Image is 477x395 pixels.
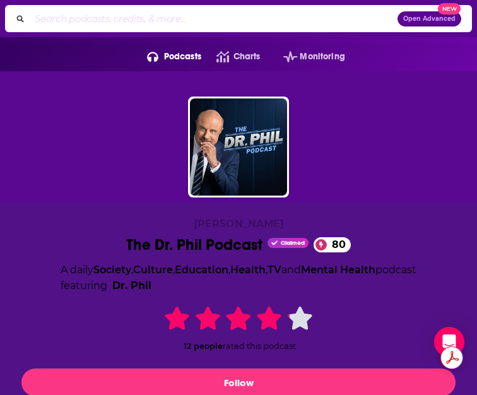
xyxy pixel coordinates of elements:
span: Open Advanced [403,16,456,22]
span: Charts [233,48,261,66]
span: featuring [61,278,416,294]
a: TV [268,264,281,276]
span: and [281,264,301,276]
span: , [266,264,268,276]
span: 80 [319,237,351,252]
span: rated this podcast [223,341,296,351]
div: 12 peoplerated this podcast [144,304,333,351]
button: open menu [132,47,201,67]
div: Open Intercom Messenger [434,327,464,357]
button: Open AdvancedNew [397,11,461,27]
span: , [228,264,230,276]
span: Podcasts [164,48,201,66]
a: 80 [314,237,351,252]
input: Search podcasts, credits, & more... [30,9,397,29]
a: Mental Health [301,264,375,276]
div: Search podcasts, credits, & more... [5,5,472,32]
img: The Dr. Phil Podcast [190,98,287,196]
span: 12 people [184,341,223,351]
a: Society [93,264,131,276]
a: Education [175,264,228,276]
span: Monitoring [300,48,344,66]
a: Health [230,264,266,276]
button: open menu [268,47,345,67]
a: Culture [133,264,173,276]
span: New [438,3,461,15]
div: A daily podcast [61,262,416,294]
span: , [131,264,133,276]
span: [PERSON_NAME] [194,218,284,230]
a: Charts [201,47,260,67]
a: Dr. Phil [112,278,151,294]
span: , [173,264,175,276]
span: Claimed [281,241,305,246]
